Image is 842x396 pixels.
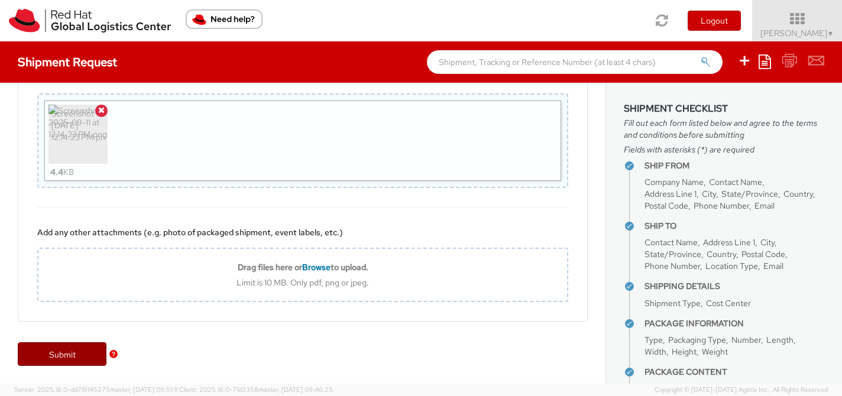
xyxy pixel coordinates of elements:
h4: Shipping Details [645,282,824,291]
span: Fill out each form listed below and agree to the terms and conditions before submitting [624,117,824,141]
span: Country [783,189,813,199]
span: Phone Number [694,200,749,211]
span: Width [645,346,666,357]
span: Packaging Type [668,335,726,345]
span: master, [DATE] 09:51:11 [110,385,177,394]
span: State/Province [645,249,701,259]
span: Company Name [645,177,704,187]
span: Type [645,335,663,345]
div: KB [50,164,74,180]
span: Country [707,249,736,259]
span: Address Line 1 [703,237,755,248]
span: Number [731,335,761,345]
span: Copyright © [DATE]-[DATE] Agistix Inc., All Rights Reserved [655,385,828,395]
input: Shipment, Tracking or Reference Number (at least 4 chars) [427,50,723,74]
span: Weight [702,346,728,357]
span: Address Line 1 [645,189,697,199]
img: Screenshot 2025-09-11 at 12.14.23 PM.png [48,105,108,164]
span: Contact Name [645,237,698,248]
span: ▼ [827,29,834,38]
h3: Shipment Checklist [624,103,824,114]
b: Drag files here or to upload. [238,262,368,272]
span: Phone Number [645,261,700,271]
span: [PERSON_NAME] [760,28,834,38]
img: rh-logistics-00dfa346123c4ec078e1.svg [9,9,171,33]
div: Limit is 10 MB. Only pdf, png or jpeg. [38,277,567,288]
span: Cost Center [706,298,751,309]
span: Contact Name [709,177,762,187]
span: Client: 2025.18.0-71d3358 [179,385,333,394]
span: Length [766,335,794,345]
h4: Ship From [645,161,824,170]
span: Shipment Type [645,298,701,309]
span: City [702,189,716,199]
span: Postal Code [645,200,688,211]
div: Add any other attachments (e.g. photo of packaged shipment, event labels, etc.) [37,226,568,238]
h4: Ship To [645,222,824,231]
span: State/Province [721,189,778,199]
span: Fields with asterisks (*) are required [624,144,824,155]
span: Server: 2025.18.0-dd719145275 [14,385,177,394]
span: Browse [302,262,331,272]
h4: Package Content [645,368,824,376]
span: master, [DATE] 09:46:25 [258,385,333,394]
span: Postal Code [741,249,785,259]
span: Height [672,346,697,357]
h4: Shipment Request [18,56,117,69]
span: Email [754,200,775,211]
span: Location Type [705,261,758,271]
strong: 4.4 [50,167,63,177]
button: Logout [688,11,741,31]
span: Email [763,261,783,271]
span: City [760,237,775,248]
button: Need help? [186,9,263,29]
a: Submit [18,342,106,366]
h4: Package Information [645,319,824,328]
